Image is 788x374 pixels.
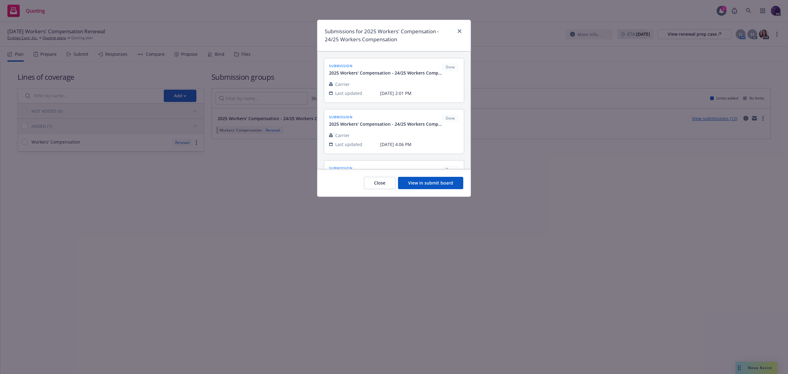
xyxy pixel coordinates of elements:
span: submission [329,165,442,171]
span: [DATE] 2:01 PM [380,90,459,96]
button: Close [364,177,396,189]
span: Last updated [335,141,362,148]
button: View in submit board [398,177,463,189]
a: close [456,27,463,35]
span: 2025 Workers' Compensation - 24/25 Workers Compensation [329,70,442,76]
span: [DATE] 4:06 PM [380,141,459,148]
span: Done [444,116,456,121]
h1: Submissions for 2025 Workers' Compensation - 24/25 Workers Compensation [325,27,453,44]
span: 2025 Workers' Compensation - 24/25 Workers Compensation [329,121,442,127]
span: Carrier [335,81,350,87]
span: Done [444,167,456,172]
span: Done [444,64,456,70]
span: Last updated [335,90,362,96]
span: submission [329,114,442,120]
span: Carrier [335,132,350,139]
span: submission [329,63,442,68]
